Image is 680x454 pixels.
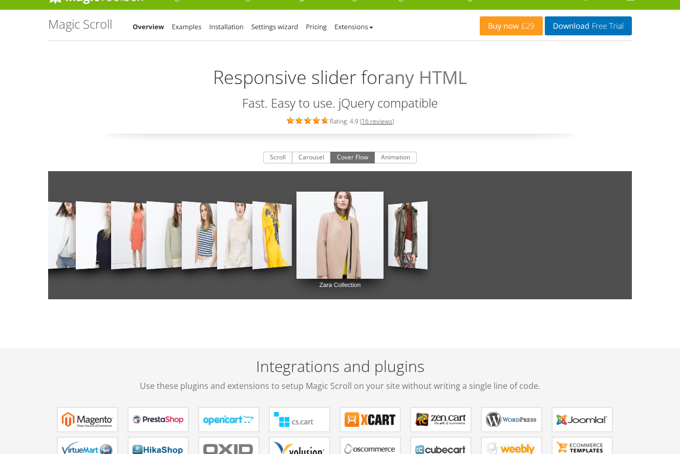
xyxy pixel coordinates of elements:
span: £29 [519,22,535,30]
a: Installation [209,22,244,31]
button: Carousel [292,152,331,164]
a: Magic Scroll for PrestaShop [128,407,188,432]
span: any HTML [385,64,467,91]
h2: Responsive slider for [48,54,632,91]
div: Rating: 4.9 ( ) [48,115,632,126]
a: Settings wizard [251,22,299,31]
b: Magic Scroll for PrestaShop [133,412,184,427]
button: Scroll [263,152,292,164]
a: DownloadFree Trial [545,16,632,35]
a: Magic Scroll for Joomla [552,407,612,432]
a: Pricing [306,22,327,31]
a: Magic Scroll for WordPress [481,407,542,432]
span: Zara Collection [320,279,361,291]
a: Magic Scroll for X-Cart [340,407,400,432]
button: Cover Flow [330,152,375,164]
b: Magic Scroll for WordPress [486,412,537,427]
a: Magic Scroll for Magento [57,407,118,432]
a: 16 reviews [362,117,392,126]
b: Magic Scroll for X-Cart [345,412,396,427]
a: Overview [133,22,164,31]
b: Magic Scroll for Joomla [557,412,608,427]
button: Animation [374,152,417,164]
a: Magic Scroll for Zen Cart [411,407,471,432]
h2: Integrations and plugins [48,358,632,392]
b: Magic Scroll for Zen Cart [415,412,466,427]
a: Buy now£29 [480,16,543,35]
a: Examples [172,22,202,31]
a: Magic Scroll for OpenCart [199,407,259,432]
span: Zara Collection [264,267,283,278]
span: Free Trial [589,22,624,30]
b: Magic Scroll for Magento [62,412,113,427]
a: Magic Scroll for CS-Cart [269,407,330,432]
a: Extensions [334,22,373,31]
span: Use these plugins and extensions to setup Magic Scroll on your site without writing a single line... [48,380,632,392]
b: Magic Scroll for CS-Cart [274,412,325,427]
h3: Fast. Easy to use. jQuery compatible [48,96,632,110]
h1: Magic Scroll [48,17,112,31]
b: Magic Scroll for OpenCart [203,412,254,427]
